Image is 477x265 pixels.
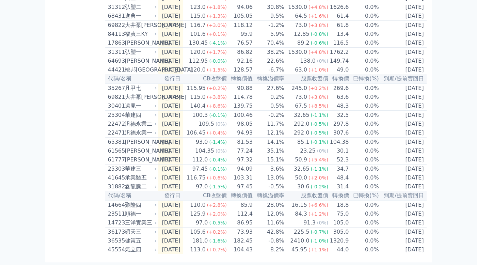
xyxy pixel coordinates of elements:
[108,120,123,128] div: 22472
[108,30,123,38] div: 84113
[227,200,253,209] td: 85.9
[253,102,285,111] td: 0.5%
[253,138,285,147] td: 14.1%
[125,93,156,101] div: 大井泵[PERSON_NAME]
[189,66,207,74] div: 120.0
[329,74,349,83] th: 轉換價
[349,218,379,228] td: 0.0%
[191,111,209,119] div: 100.3
[292,30,311,38] div: 12.85
[379,38,427,48] td: [DATE]
[379,65,427,74] td: [DATE]
[207,175,227,181] span: (+0.6%)
[293,156,308,164] div: 50.9
[187,39,209,47] div: 130.45
[379,209,427,218] td: [DATE]
[207,103,227,109] span: (+8.6%)
[349,74,379,83] th: 已轉換(%)
[207,211,227,217] span: (+2.0%)
[329,30,349,38] td: 13.4
[125,84,156,92] div: 凡甲七
[183,191,227,200] th: CB收盤價
[108,12,123,20] div: 68431
[158,146,183,155] td: [DATE]
[108,156,123,164] div: 61777
[125,156,156,164] div: [PERSON_NAME]
[125,48,156,56] div: 弘塑一
[191,165,209,173] div: 97.45
[293,12,308,20] div: 64.5
[189,3,207,11] div: 123.0
[158,38,183,48] td: [DATE]
[308,202,328,208] span: (+6.6%)
[349,209,379,218] td: 0.0%
[227,12,253,21] td: 105.05
[227,209,253,218] td: 112.4
[227,57,253,65] td: 92.16
[379,191,427,200] th: 到期/提前賣回日
[207,94,227,100] span: (+3.8%)
[158,12,183,21] td: [DATE]
[108,93,123,101] div: 69821
[329,128,349,138] td: 307.6
[290,84,308,92] div: 245.0
[253,30,285,38] td: 5.9%
[125,111,156,119] div: 華建四
[299,147,317,155] div: 23.25
[108,201,123,209] div: 14664
[302,219,317,227] div: 91.3
[329,120,349,128] td: 297.8
[253,57,285,65] td: 22.6%
[329,83,349,93] td: 269.6
[209,220,227,225] span: (-0.5%)
[108,129,123,137] div: 22471
[253,38,285,48] td: 70.4%
[379,155,427,165] td: [DATE]
[379,30,427,38] td: [DATE]
[158,182,183,191] td: [DATE]
[158,65,183,74] td: [DATE]
[207,13,227,19] span: (+1.3%)
[125,30,156,38] div: 福貞三KY
[349,30,379,38] td: 0.0%
[158,138,183,147] td: [DATE]
[253,83,285,93] td: 27.6%
[299,57,317,65] div: 138.0
[253,12,285,21] td: 9.5%
[253,93,285,102] td: 0.2%
[189,102,207,110] div: 140.4
[227,74,253,83] th: 轉換價值
[329,191,349,200] th: 轉換價
[379,146,427,155] td: [DATE]
[308,4,328,10] span: (+4.8%)
[108,102,123,110] div: 30401
[308,67,328,73] span: (+1.0%)
[329,65,349,74] td: 49.0
[329,173,349,182] td: 48.4
[207,4,227,10] span: (+1.8%)
[379,3,427,12] td: [DATE]
[197,120,216,128] div: 109.5
[349,21,379,30] td: 0.0%
[209,157,227,162] span: (-0.4%)
[253,218,285,228] td: 11.6%
[296,39,311,47] div: 89.2
[349,38,379,48] td: 0.0%
[189,201,207,209] div: 110.0
[292,120,311,128] div: 292.0
[108,66,123,74] div: 44421
[290,201,308,209] div: 16.15
[227,21,253,30] td: 118.12
[158,21,183,30] td: [DATE]
[185,174,207,182] div: 116.75
[227,111,253,120] td: 100.46
[311,40,328,46] span: (-0.6%)
[329,111,349,120] td: 32.5
[379,173,427,182] td: [DATE]
[349,102,379,111] td: 0.0%
[108,21,123,29] div: 69822
[308,49,328,55] span: (+4.8%)
[227,173,253,182] td: 103.31
[108,174,123,182] div: 41645
[209,58,227,64] span: (-0.0%)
